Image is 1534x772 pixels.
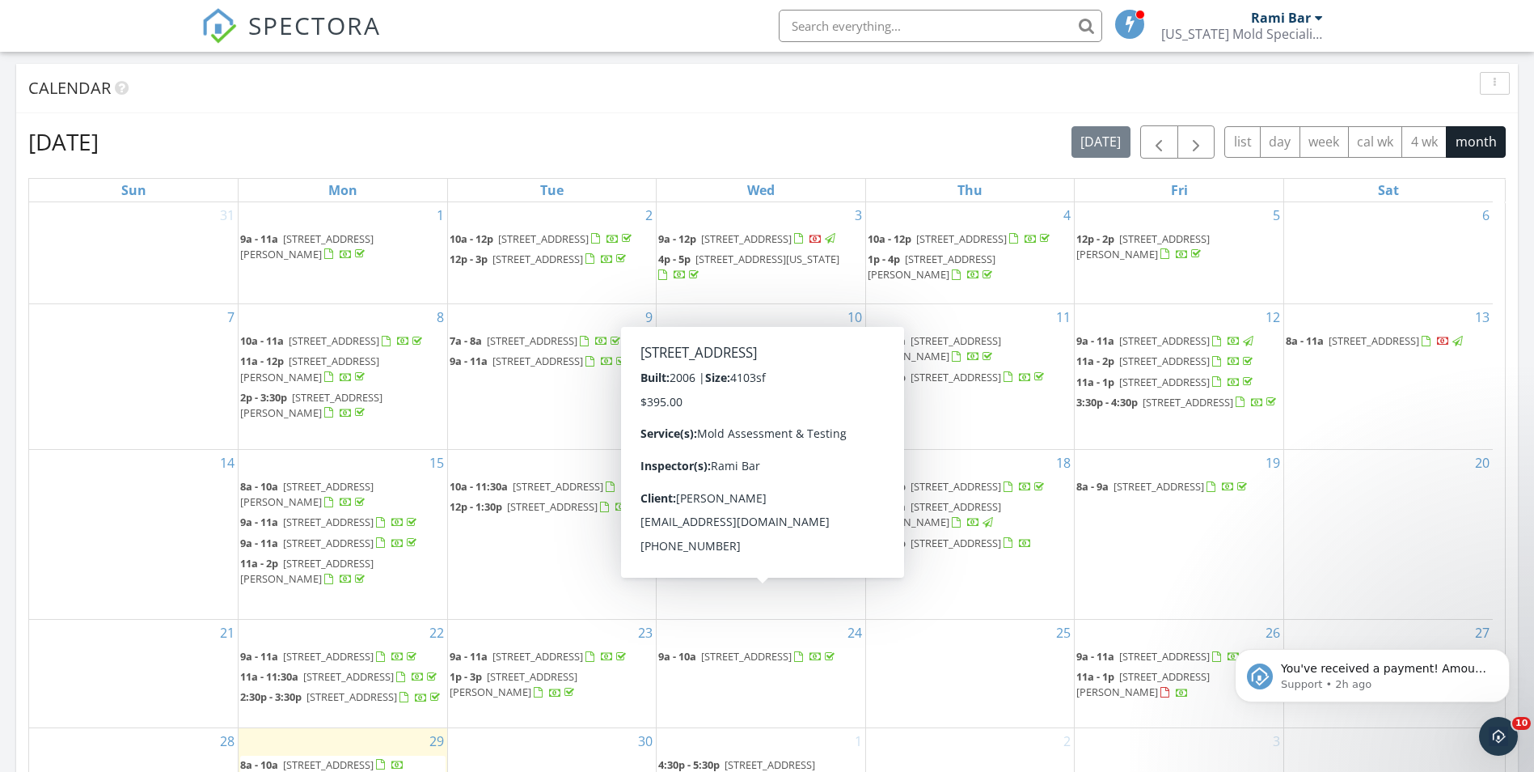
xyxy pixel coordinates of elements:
a: 9a - 11a [STREET_ADDRESS][PERSON_NAME] [868,499,1001,529]
a: Go to September 8, 2025 [433,304,447,330]
span: [STREET_ADDRESS] [492,354,583,368]
span: 8a - 10a [240,479,278,494]
span: 8a - 12p [868,479,906,494]
button: Previous month [1140,125,1178,159]
span: 9a - 11a [1076,333,1114,348]
a: Thursday [954,179,986,201]
a: 11a - 11:30a [STREET_ADDRESS] [240,669,440,684]
span: [STREET_ADDRESS] [1119,375,1210,389]
button: day [1260,126,1300,158]
span: 11a - 1p [1076,669,1114,684]
a: Go to September 10, 2025 [844,304,865,330]
a: 10a - 12p [STREET_ADDRESS] [450,231,635,246]
span: [STREET_ADDRESS][PERSON_NAME] [240,231,374,261]
a: Go to September 13, 2025 [1472,304,1493,330]
span: [STREET_ADDRESS][PERSON_NAME] [658,479,797,509]
a: 12p - 1:30p [STREET_ADDRESS] [450,498,655,517]
a: 8a - 11a [STREET_ADDRESS] [1286,332,1491,351]
a: 9a - 11a [STREET_ADDRESS] [1076,333,1256,348]
a: Go to October 3, 2025 [1270,728,1283,754]
a: 10a - 12p [STREET_ADDRESS] [868,231,1053,246]
a: 12p - 1:30p [STREET_ADDRESS] [450,499,644,514]
a: Go to September 4, 2025 [1060,202,1074,228]
span: 1p - 3p [450,669,482,684]
span: [STREET_ADDRESS][PERSON_NAME] [240,354,379,384]
a: Friday [1168,179,1191,201]
a: Go to October 1, 2025 [852,728,865,754]
a: 9a - 11a [STREET_ADDRESS] [450,649,629,664]
a: Go to September 18, 2025 [1053,450,1074,476]
a: 8a - 10a [STREET_ADDRESS] [240,757,404,772]
td: Go to September 19, 2025 [1075,450,1284,620]
a: 4p - 5p [STREET_ADDRESS][US_STATE] [658,252,839,282]
a: 8a - 10a [STREET_ADDRESS][PERSON_NAME] [240,479,374,509]
td: Go to September 25, 2025 [865,620,1075,728]
span: [STREET_ADDRESS] [916,231,1007,246]
a: 8a - 12p [STREET_ADDRESS] [868,479,1047,494]
span: [STREET_ADDRESS][PERSON_NAME] [1076,231,1210,261]
span: [STREET_ADDRESS] [911,370,1001,384]
a: SPECTORA [201,22,381,56]
span: 11a - 2p [240,556,278,571]
span: [STREET_ADDRESS] [1119,354,1210,368]
button: list [1224,126,1261,158]
span: 9a - 11a [240,231,278,246]
span: 11a - 12p [658,479,702,494]
span: [STREET_ADDRESS][PERSON_NAME] [240,390,382,420]
a: 11a - 1p [STREET_ADDRESS][PERSON_NAME] [1076,669,1210,699]
a: Sunday [118,179,150,201]
a: 11a - 12p [STREET_ADDRESS][PERSON_NAME] [658,479,797,509]
button: 4 wk [1401,126,1447,158]
a: Go to September 1, 2025 [433,202,447,228]
a: 11a - 11:30a [STREET_ADDRESS] [240,668,446,687]
a: 9a - 11a [STREET_ADDRESS] [1076,332,1282,351]
a: 9a - 11a [STREET_ADDRESS] [1076,649,1240,664]
td: Go to September 3, 2025 [657,202,866,304]
span: 9a - 12p [658,231,696,246]
span: [STREET_ADDRESS] [283,515,374,529]
a: Saturday [1375,179,1402,201]
span: 9a - 11a [1076,649,1114,664]
a: 4p - 5p [STREET_ADDRESS][US_STATE] [658,250,864,285]
a: Tuesday [537,179,567,201]
a: 1p - 3p [STREET_ADDRESS][PERSON_NAME] [450,669,577,699]
span: [STREET_ADDRESS][PERSON_NAME] [450,669,577,699]
span: [STREET_ADDRESS] [283,536,374,550]
td: Go to September 2, 2025 [447,202,657,304]
a: Go to September 17, 2025 [844,450,865,476]
a: 1p - 4p [STREET_ADDRESS][PERSON_NAME] [868,250,1073,285]
span: 9a - 11a [868,333,906,348]
a: 9a - 10a [STREET_ADDRESS] [658,647,864,667]
span: 11a - 2p [1076,354,1114,368]
p: Message from Support, sent 2h ago [70,62,279,77]
span: 11a - 1p [1076,375,1114,389]
a: 9a - 11a [STREET_ADDRESS][PERSON_NAME] [868,498,1073,532]
a: 10a - 11:30a [STREET_ADDRESS] [450,479,649,494]
span: [STREET_ADDRESS] [911,536,1001,550]
span: 9a - 10a [658,649,696,664]
a: 2:30p - 3:30p [STREET_ADDRESS] [240,689,443,704]
a: 9a - 11a [STREET_ADDRESS] [450,647,655,667]
a: Go to September 28, 2025 [217,728,238,754]
a: 11a - 2p [STREET_ADDRESS] [868,536,1032,550]
a: 9a - 11a [STREET_ADDRESS] [240,515,420,529]
a: 12p - 2p [STREET_ADDRESS][PERSON_NAME] [1076,231,1210,261]
span: [STREET_ADDRESS] [487,333,577,348]
span: [STREET_ADDRESS] [1143,395,1233,409]
td: Go to September 23, 2025 [447,620,657,728]
span: [STREET_ADDRESS] [513,479,603,494]
button: Next month [1177,125,1215,159]
span: 10a - 12p [868,231,911,246]
span: 12p - 2p [1076,231,1114,246]
a: 10a - 11a [STREET_ADDRESS] [240,332,446,351]
a: Go to September 12, 2025 [1262,304,1283,330]
a: 8a - 9a [STREET_ADDRESS] [1076,479,1250,494]
iframe: Intercom live chat [1479,717,1518,756]
span: [STREET_ADDRESS] [498,231,589,246]
a: 9a - 11a [STREET_ADDRESS][PERSON_NAME] [240,230,446,265]
span: [STREET_ADDRESS][PERSON_NAME] [240,479,374,509]
span: 9a - 11a [240,536,278,550]
a: 11a - 2p [STREET_ADDRESS][PERSON_NAME] [240,556,374,586]
span: [STREET_ADDRESS][PERSON_NAME] [868,333,1001,363]
td: Go to September 8, 2025 [239,304,448,450]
